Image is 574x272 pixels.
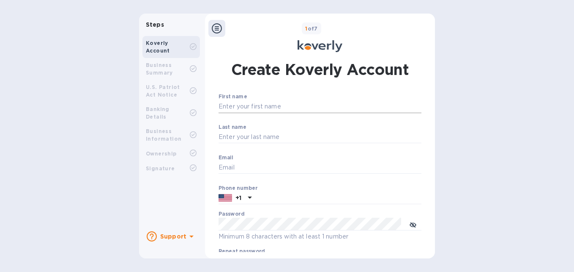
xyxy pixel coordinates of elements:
label: Phone number [219,186,257,191]
h1: Create Koverly Account [231,59,409,80]
img: US [219,193,232,203]
label: Repeat password [219,249,265,254]
p: +1 [235,194,241,202]
b: of 7 [305,25,318,32]
p: Minimum 8 characters with at least 1 number [219,232,421,241]
b: Banking Details [146,106,169,120]
b: Business Information [146,128,181,142]
b: Steps [146,21,164,28]
label: Last name [219,125,246,130]
b: Koverly Account [146,40,170,54]
button: toggle password visibility [405,216,421,233]
input: Enter your last name [219,131,421,144]
b: Business Summary [146,62,173,76]
b: Signature [146,165,175,172]
b: Support [160,233,186,240]
input: Email [219,161,421,174]
span: 1 [305,25,307,32]
label: Password [219,212,244,217]
label: First name [219,94,247,100]
label: Email [219,155,233,160]
input: Enter your first name [219,100,421,113]
b: U.S. Patriot Act Notice [146,84,180,98]
b: Ownership [146,150,177,157]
